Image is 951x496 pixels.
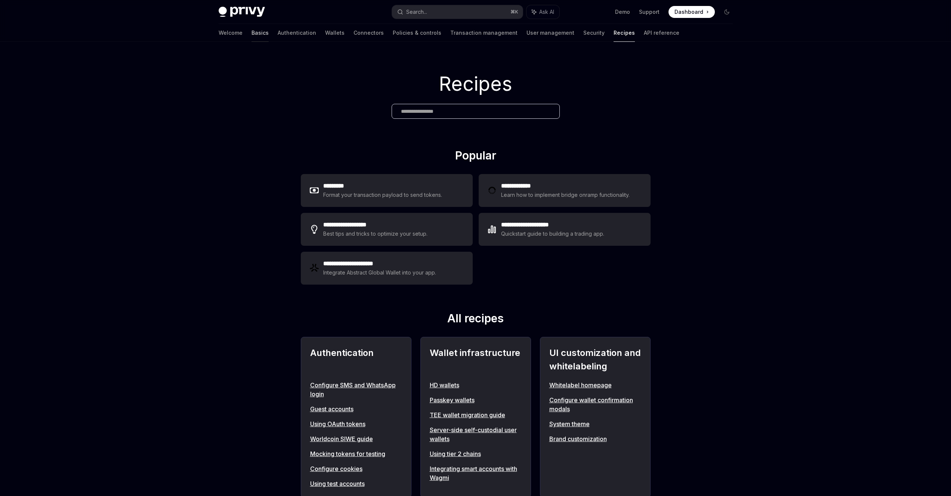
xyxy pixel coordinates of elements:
[430,396,522,404] a: Passkey wallets
[310,449,402,458] a: Mocking tokens for testing
[310,419,402,428] a: Using OAuth tokens
[310,479,402,488] a: Using test accounts
[583,24,605,42] a: Security
[392,5,523,19] button: Search...⌘K
[301,311,651,328] h2: All recipes
[430,464,522,482] a: Integrating smart accounts with Wagmi
[639,8,660,16] a: Support
[501,229,605,238] div: Quickstart guide to building a trading app.
[430,449,522,458] a: Using tier 2 chains
[669,6,715,18] a: Dashboard
[323,268,437,277] div: Integrate Abstract Global Wallet into your app.
[301,149,651,165] h2: Popular
[430,346,522,373] h2: Wallet infrastructure
[527,5,559,19] button: Ask AI
[614,24,635,42] a: Recipes
[549,346,641,373] h2: UI customization and whitelabeling
[310,404,402,413] a: Guest accounts
[430,425,522,443] a: Server-side self-custodial user wallets
[219,7,265,17] img: dark logo
[479,174,651,207] a: **** **** ***Learn how to implement bridge onramp functionality.
[310,346,402,373] h2: Authentication
[325,24,345,42] a: Wallets
[549,434,641,443] a: Brand customization
[644,24,679,42] a: API reference
[450,24,518,42] a: Transaction management
[323,229,429,238] div: Best tips and tricks to optimize your setup.
[278,24,316,42] a: Authentication
[219,24,243,42] a: Welcome
[353,24,384,42] a: Connectors
[251,24,269,42] a: Basics
[430,410,522,419] a: TEE wallet migration guide
[430,381,522,390] a: HD wallets
[510,9,518,15] span: ⌘ K
[323,190,442,199] div: Format your transaction payload to send tokens.
[721,6,733,18] button: Toggle dark mode
[310,434,402,443] a: Worldcoin SIWE guide
[301,174,473,207] a: **** ****Format your transaction payload to send tokens.
[501,190,632,199] div: Learn how to implement bridge onramp functionality.
[539,8,554,16] span: Ask AI
[674,8,703,16] span: Dashboard
[310,464,402,473] a: Configure cookies
[549,396,641,413] a: Configure wallet confirmation modals
[310,381,402,399] a: Configure SMS and WhatsApp login
[615,8,630,16] a: Demo
[393,24,441,42] a: Policies & controls
[527,24,574,42] a: User management
[549,419,641,428] a: System theme
[406,7,427,16] div: Search...
[549,381,641,390] a: Whitelabel homepage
